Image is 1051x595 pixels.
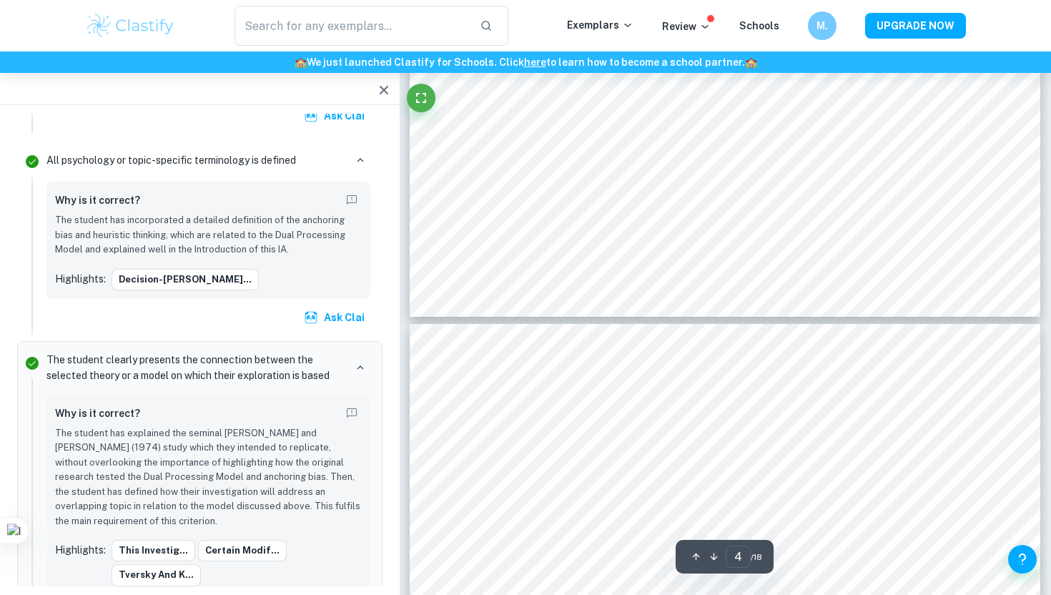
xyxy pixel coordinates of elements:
p: The student has explained the seminal [PERSON_NAME] and [PERSON_NAME] (1974) study which they int... [55,426,362,528]
h6: Why is it correct? [55,192,140,208]
button: Fullscreen [407,84,435,112]
button: Report mistake/confusion [342,403,362,423]
p: The student clearly presents the connection between the selected theory or a model on which their... [46,352,345,383]
button: Tversky and K... [112,564,201,586]
button: Decision-[PERSON_NAME]... [112,269,259,290]
span: 🏫 [745,56,757,68]
img: clai.svg [304,310,318,325]
p: Exemplars [567,17,633,33]
p: Highlights: [55,542,106,558]
span: / 18 [751,551,762,564]
p: Highlights: [55,271,106,287]
svg: Correct [24,355,41,372]
p: The student has incorporated a detailed definition of the anchoring bias and heuristic thinking, ... [55,213,362,257]
button: Report mistake/confusion [342,190,362,210]
p: Review [662,19,711,34]
button: UPGRADE NOW [865,13,966,39]
a: Schools [739,20,779,31]
button: M. [808,11,837,40]
h6: M. [814,18,831,34]
button: This investig... [112,540,195,561]
input: Search for any exemplars... [235,6,468,46]
img: Clastify logo [85,11,176,40]
h6: Why is it correct? [55,405,140,421]
svg: Correct [24,153,41,170]
button: Help and Feedback [1008,545,1037,574]
img: clai.svg [304,109,318,123]
span: 🏫 [295,56,307,68]
p: All psychology or topic-specific terminology is defined [46,152,296,168]
button: Certain modif... [198,540,287,561]
button: Ask Clai [301,103,370,129]
button: Ask Clai [301,305,370,330]
a: here [524,56,546,68]
h6: We just launched Clastify for Schools. Click to learn how to become a school partner. [3,54,1048,70]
